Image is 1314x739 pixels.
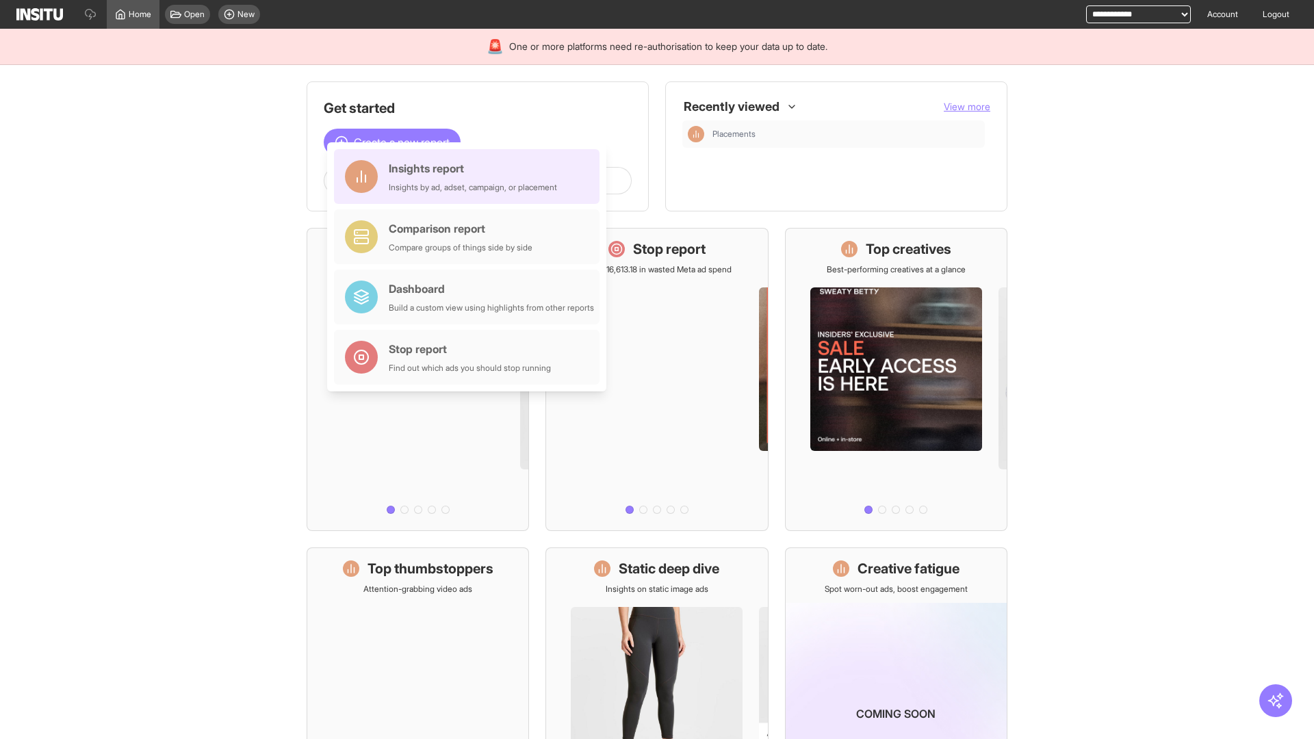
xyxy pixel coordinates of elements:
p: Save £16,613.18 in wasted Meta ad spend [582,264,732,275]
span: Open [184,9,205,20]
h1: Static deep dive [619,559,719,578]
button: Create a new report [324,129,461,156]
span: Create a new report [354,134,450,151]
p: Best-performing creatives at a glance [827,264,966,275]
span: Placements [712,129,756,140]
img: Logo [16,8,63,21]
a: Top creativesBest-performing creatives at a glance [785,228,1007,531]
p: Insights on static image ads [606,584,708,595]
span: Home [129,9,151,20]
div: Insights by ad, adset, campaign, or placement [389,182,557,193]
p: Attention-grabbing video ads [363,584,472,595]
span: Placements [712,129,979,140]
div: Insights [688,126,704,142]
div: 🚨 [487,37,504,56]
a: What's live nowSee all active ads instantly [307,228,529,531]
div: Dashboard [389,281,594,297]
span: View more [944,101,990,112]
div: Compare groups of things side by side [389,242,532,253]
a: Stop reportSave £16,613.18 in wasted Meta ad spend [545,228,768,531]
div: Find out which ads you should stop running [389,363,551,374]
span: New [237,9,255,20]
h1: Stop report [633,239,706,259]
div: Insights report [389,160,557,177]
div: Stop report [389,341,551,357]
h1: Top thumbstoppers [368,559,493,578]
button: View more [944,100,990,114]
div: Build a custom view using highlights from other reports [389,302,594,313]
span: One or more platforms need re-authorisation to keep your data up to date. [509,40,827,53]
h1: Top creatives [866,239,951,259]
h1: Get started [324,99,632,118]
div: Comparison report [389,220,532,237]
